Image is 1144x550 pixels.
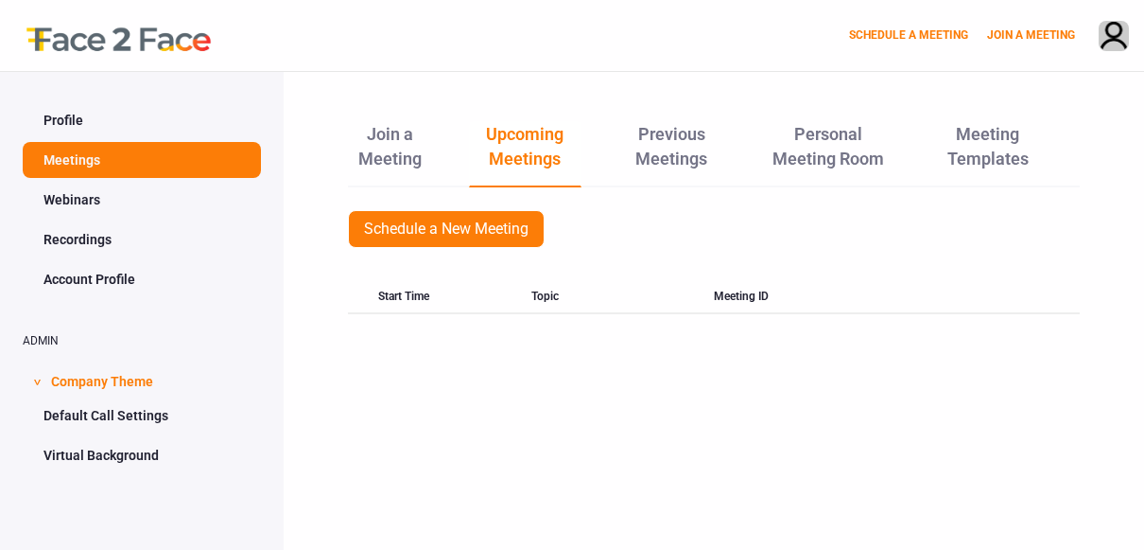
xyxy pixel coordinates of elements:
img: avatar.710606db.png [1100,22,1128,53]
span: Company Theme [51,362,153,398]
a: Upcoming Meetings [469,121,581,187]
a: Meeting Templates [933,121,1042,186]
h2: ADMIN [23,335,261,347]
a: Schedule a New Meeting [348,210,545,248]
a: Webinars [23,182,261,218]
div: Topic [531,280,715,314]
a: Profile [23,102,261,138]
a: Previous Meetings [619,121,724,186]
a: Default Call Settings [23,398,261,434]
a: Account Profile [23,261,261,297]
a: SCHEDULE A MEETING [849,28,968,42]
a: Personal Meeting Room [761,121,895,186]
a: Recordings [23,222,261,257]
span: > [27,379,46,385]
a: Meetings [23,142,261,178]
a: JOIN A MEETING [987,28,1075,42]
a: Virtual Background [23,437,261,473]
a: Join a Meeting [348,121,431,186]
div: Start Time [348,280,531,314]
div: Meeting ID [714,280,897,314]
